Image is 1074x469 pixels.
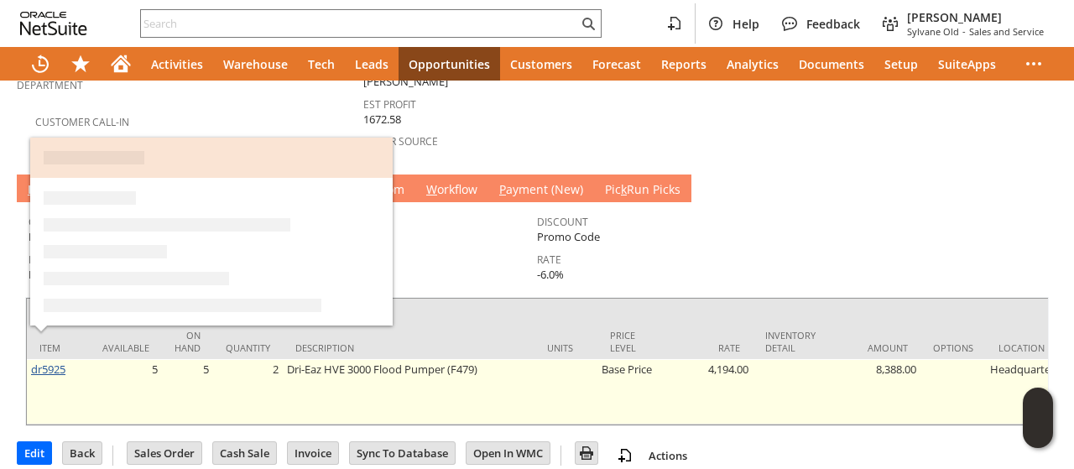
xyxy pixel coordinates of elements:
img: Print [576,443,597,463]
a: Promotion [29,253,88,267]
td: 5 [162,359,213,425]
a: Workflow [422,181,482,200]
div: Description [295,341,522,354]
span: KL281 [29,229,59,245]
a: Recent Records [20,47,60,81]
span: Promo Code [537,229,600,245]
span: [PERSON_NAME] [363,74,448,90]
a: dr5925 [31,362,65,377]
td: Headquarters [986,359,1064,425]
input: Cash Sale [213,442,276,464]
td: Dri-Eaz HVE 3000 Flood Pumper (F479) [283,359,534,425]
div: Location [998,341,1051,354]
div: Units [547,341,585,354]
a: Setup [874,47,928,81]
div: Shortcuts [60,47,101,81]
span: P [499,181,506,197]
a: Home [101,47,141,81]
a: Unrolled view on [1027,178,1047,198]
a: Order Source [363,134,438,149]
td: 2 [213,359,283,425]
input: Back [63,442,102,464]
iframe: Click here to launch Oracle Guided Learning Help Panel [1023,388,1053,448]
input: Invoice [288,442,338,464]
a: Documents [789,47,874,81]
div: Amount [841,341,908,354]
svg: Shortcuts [70,54,91,74]
a: Items [23,181,65,200]
a: Department [17,78,83,92]
a: SuiteApps [928,47,1006,81]
div: Price Level [610,329,648,354]
div: More menus [1014,47,1054,81]
input: Print [576,442,597,464]
span: Leads [355,56,388,72]
span: -6.0% [537,267,564,283]
a: Leads [345,47,399,81]
a: Rate [537,253,561,267]
input: Search [141,13,578,34]
span: [PERSON_NAME] [907,9,1044,25]
div: Options [933,341,973,354]
span: I [28,181,32,197]
div: On Hand [175,329,201,354]
svg: logo [20,12,87,35]
a: Payment (New) [495,181,587,200]
input: Sync To Database [350,442,455,464]
span: Setup [884,56,918,72]
input: Edit [18,442,51,464]
a: Warehouse [213,47,298,81]
a: Forecast [582,47,651,81]
span: Oracle Guided Learning Widget. To move around, please hold and drag [1023,419,1053,449]
span: Warehouse [223,56,288,72]
div: Quantity [226,341,270,354]
td: 4,194.00 [660,359,753,425]
td: 5 [90,359,162,425]
svg: Search [578,13,598,34]
a: PickRun Picks [601,181,685,200]
div: Available [102,341,149,354]
span: Sales and Service [969,25,1044,38]
a: Actions [642,448,694,463]
a: Opportunities [399,47,500,81]
span: Sylvane Old [907,25,959,38]
span: k [621,181,627,197]
div: Inventory Detail [765,329,816,354]
a: Est Profit [363,97,416,112]
span: Reports [661,56,706,72]
span: 1672.58 [363,112,401,128]
span: SuiteApps [938,56,996,72]
div: Rate [673,341,740,354]
img: add-record.svg [615,446,635,466]
td: 8,388.00 [828,359,920,425]
span: Analytics [727,56,779,72]
div: Item [39,341,77,354]
input: Sales Order [128,442,201,464]
svg: Home [111,54,131,74]
a: Activities [141,47,213,81]
span: KL281 [29,267,59,283]
span: Activities [151,56,203,72]
span: Opportunities [409,56,490,72]
a: Reports [651,47,717,81]
a: Coupon Code [29,215,102,229]
a: Tech [298,47,345,81]
a: Customers [500,47,582,81]
span: W [426,181,437,197]
a: Analytics [717,47,789,81]
span: - [962,25,966,38]
span: Tech [308,56,335,72]
span: Help [733,16,759,32]
a: Discount [537,215,588,229]
span: Customers [510,56,572,72]
span: Feedback [806,16,860,32]
span: Forecast [592,56,641,72]
a: Customer Call-in [35,115,129,129]
input: Open In WMC [467,442,550,464]
svg: Recent Records [30,54,50,74]
span: Documents [799,56,864,72]
td: Base Price [597,359,660,425]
